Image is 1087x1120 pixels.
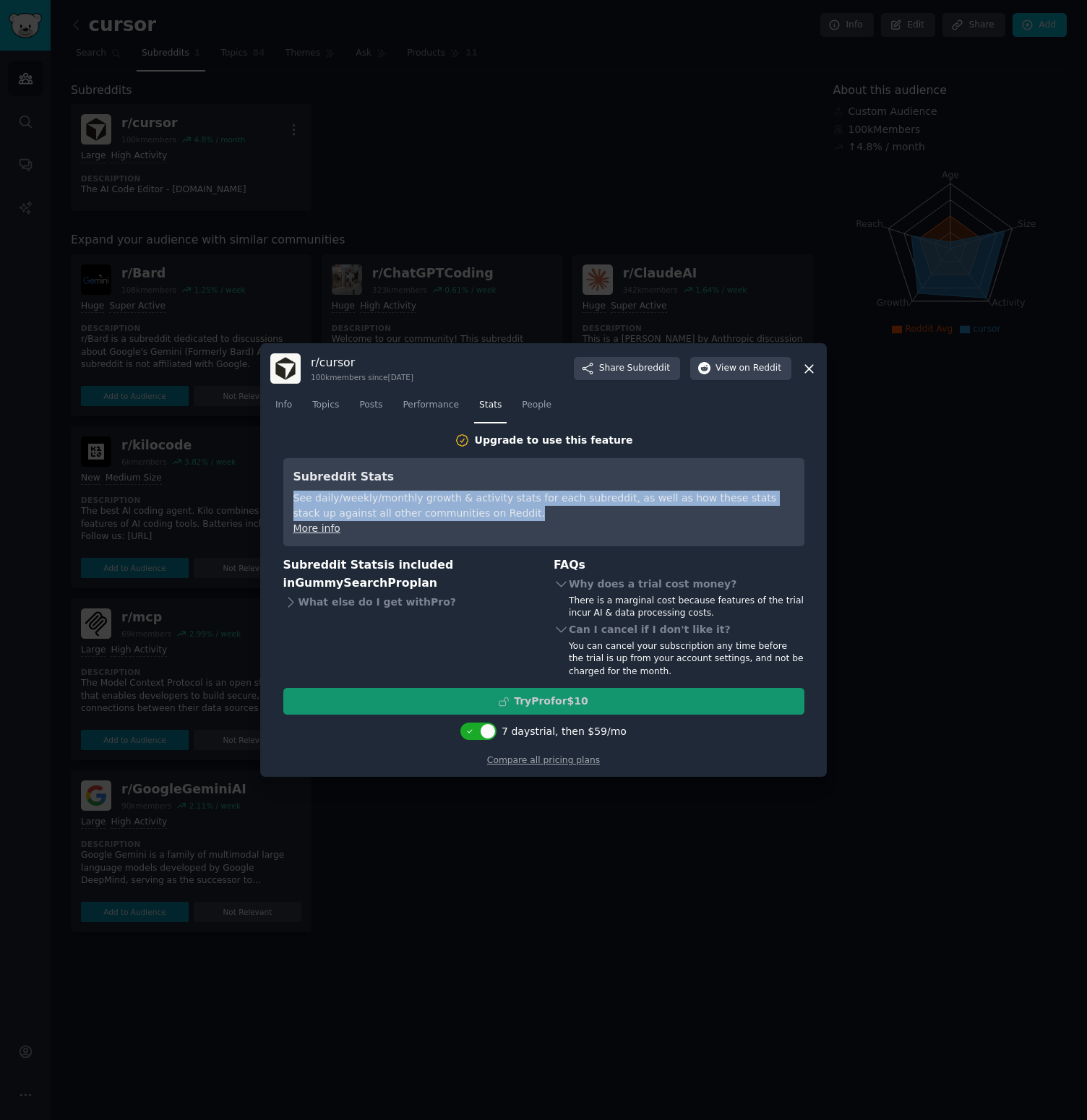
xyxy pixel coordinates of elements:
span: Info [275,399,292,412]
div: Can I cancel if I don't like it? [554,620,804,640]
a: People [517,394,557,423]
a: Posts [354,394,387,423]
div: Why does a trial cost money? [554,574,804,595]
span: Posts [359,399,382,412]
div: See daily/weekly/monthly growth & activity stats for each subreddit, as well as how these stats s... [293,491,794,521]
h3: FAQs [554,556,804,574]
span: People [522,399,551,412]
a: Stats [474,394,507,423]
h3: Subreddit Stats is included in plan [283,556,534,592]
a: Topics [307,394,344,423]
div: 100k members since [DATE] [311,372,413,382]
h3: r/ cursor [311,355,413,370]
div: You can cancel your subscription any time before the trial is up from your account settings, and ... [569,640,804,679]
img: cursor [270,353,301,384]
span: on Reddit [739,362,781,375]
div: 7 days trial, then $ 59 /mo [502,724,627,739]
button: Viewon Reddit [690,357,791,380]
button: ShareSubreddit [574,357,680,380]
a: Performance [398,394,464,423]
span: Stats [479,399,502,412]
div: There is a marginal cost because features of the trial incur AI & data processing costs. [569,595,804,620]
span: Share [599,362,670,375]
a: More info [293,522,340,534]
span: View [716,362,781,375]
a: Info [270,394,297,423]
span: Subreddit [627,362,670,375]
span: Performance [403,399,459,412]
a: Compare all pricing plans [487,755,600,765]
span: Topics [312,399,339,412]
span: GummySearch Pro [295,576,409,590]
h3: Subreddit Stats [293,468,794,486]
div: What else do I get with Pro ? [283,592,534,612]
div: Upgrade to use this feature [475,433,633,448]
